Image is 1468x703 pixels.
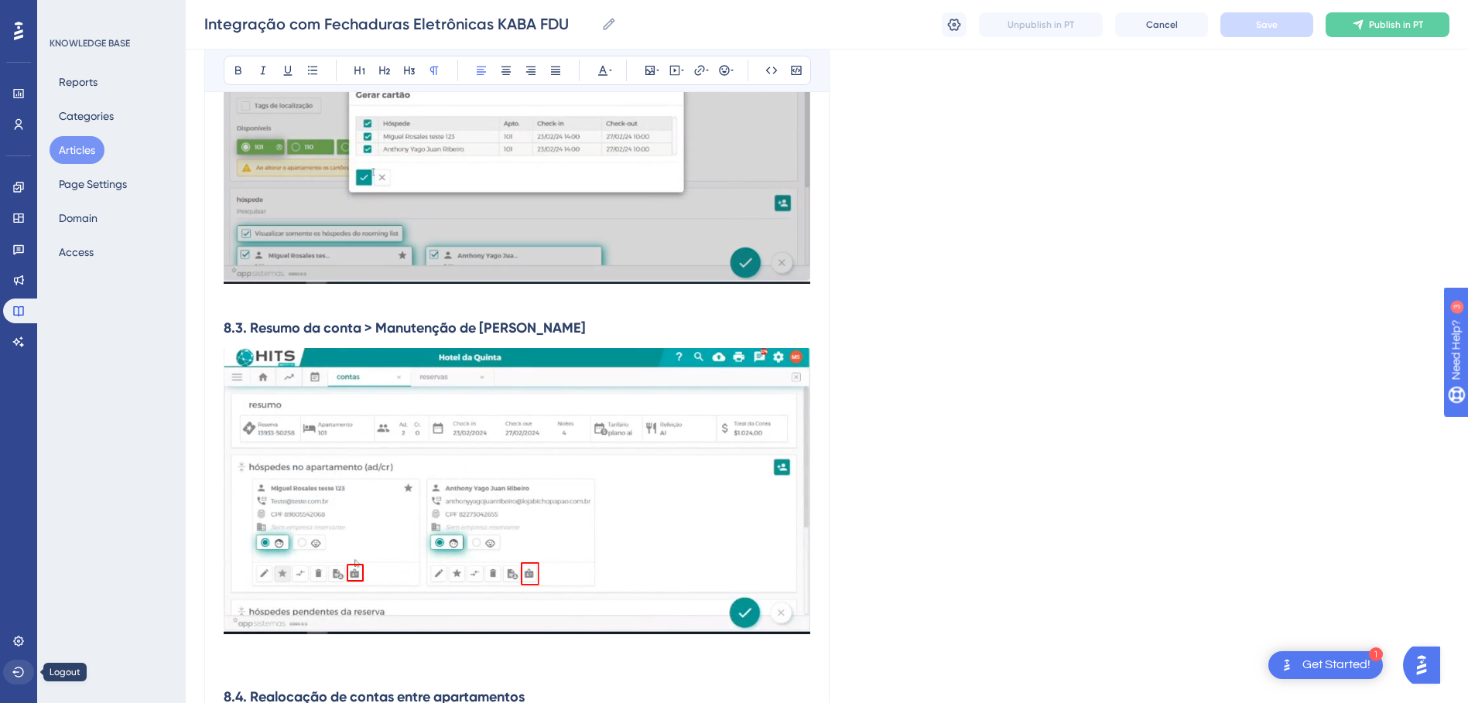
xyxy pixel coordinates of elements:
div: 1 [1369,647,1383,661]
button: Unpublish in PT [979,12,1103,37]
span: Unpublish in PT [1008,19,1074,31]
div: Open Get Started! checklist, remaining modules: 1 [1268,651,1383,679]
button: Page Settings [50,170,136,198]
span: Save [1256,19,1278,31]
button: Reports [50,68,107,96]
button: Cancel [1115,12,1208,37]
button: Save [1220,12,1313,37]
button: Access [50,238,103,266]
button: Publish in PT [1326,12,1449,37]
strong: 8.3. Resumo da conta > Manutenção de [PERSON_NAME] [224,319,586,336]
button: Domain [50,204,107,232]
div: Get Started! [1302,657,1370,674]
span: Need Help? [36,4,97,22]
div: 3 [108,8,112,20]
img: launcher-image-alternative-text [1278,656,1296,674]
span: Publish in PT [1369,19,1423,31]
button: Articles [50,136,104,164]
input: Article Name [204,13,595,35]
iframe: UserGuiding AI Assistant Launcher [1403,642,1449,688]
button: Categories [50,102,123,130]
span: Cancel [1146,19,1178,31]
div: KNOWLEDGE BASE [50,37,130,49]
